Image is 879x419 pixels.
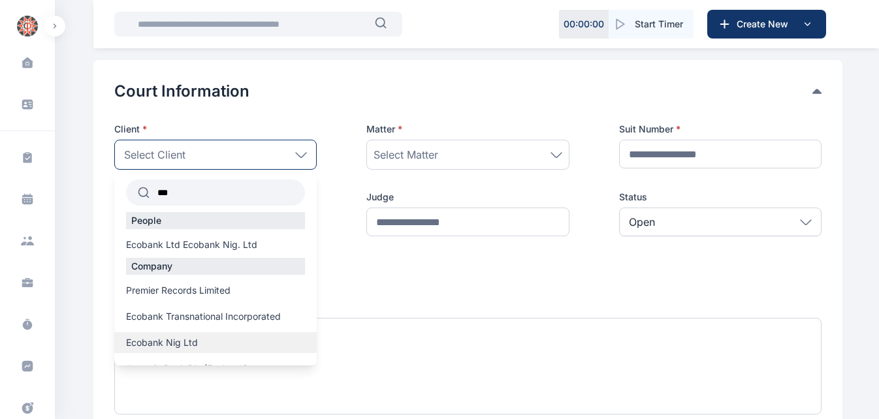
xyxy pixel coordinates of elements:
[126,214,167,227] p: People
[366,191,569,204] label: Judge
[564,18,604,31] p: 00 : 00 : 00
[114,123,317,136] p: Client
[124,147,185,163] span: Select Client
[629,214,655,230] p: Open
[619,191,822,204] label: Status
[126,310,281,323] span: Ecobank Transnational Incorporated
[707,10,826,39] button: Create New
[126,284,231,297] span: Premier Records Limited
[114,81,822,102] div: Court Information
[126,238,257,251] span: Ecobank Ltd Ecobank Nig. Ltd
[609,10,694,39] button: Start Timer
[731,18,799,31] span: Create New
[126,336,198,349] span: Ecobank Nig Ltd
[619,123,822,136] label: Suit Number
[126,362,248,375] span: Oceanic Bank Plc (Ecobank)
[374,147,438,163] span: Select Matter
[366,123,402,136] span: Matter
[114,257,822,270] p: Court Summary
[114,81,812,102] button: Court Information
[126,260,178,273] p: Company
[635,18,683,31] span: Start Timer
